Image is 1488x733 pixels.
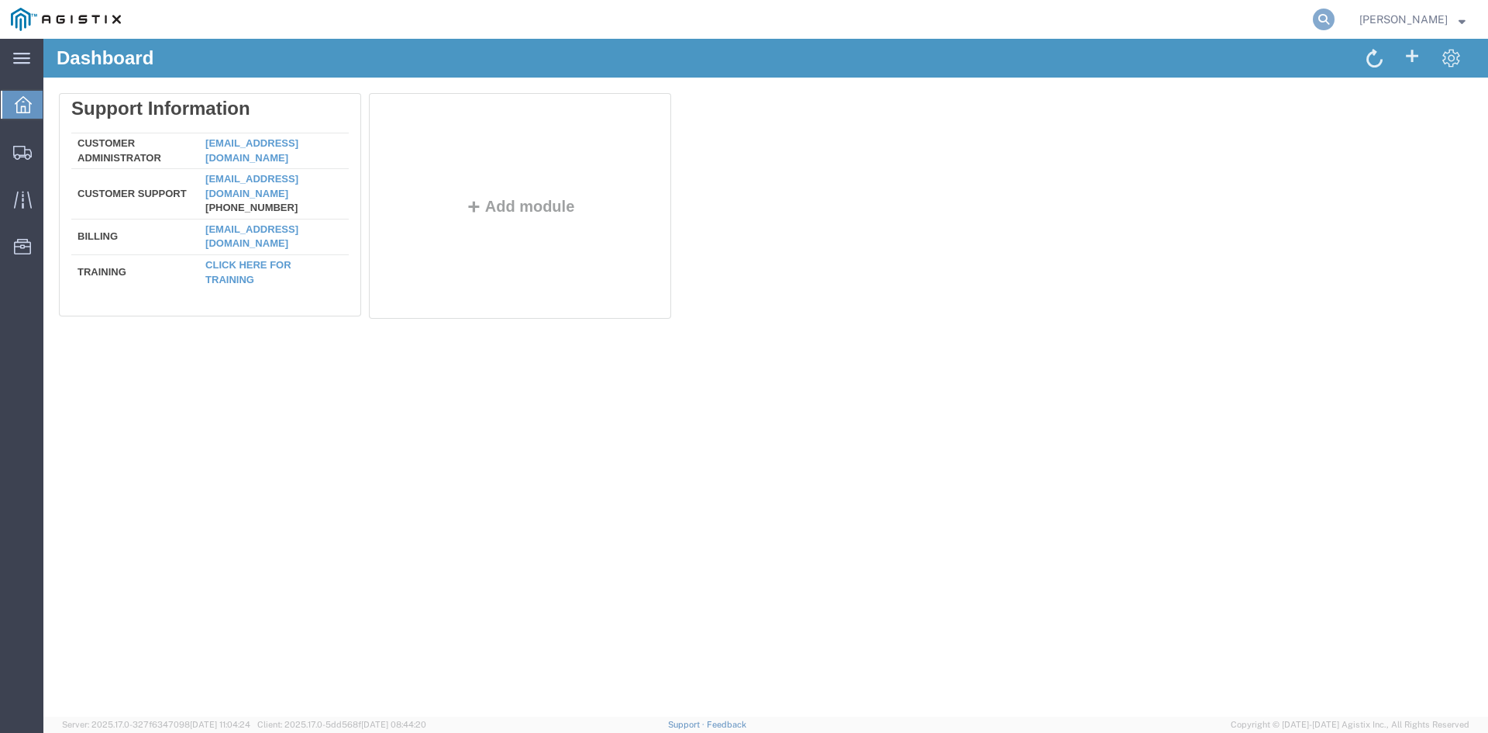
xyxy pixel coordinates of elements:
a: Feedback [707,720,746,729]
a: [EMAIL_ADDRESS][DOMAIN_NAME] [162,134,255,161]
span: [DATE] 11:04:24 [190,720,250,729]
span: [DATE] 08:44:20 [361,720,426,729]
span: Copyright © [DATE]-[DATE] Agistix Inc., All Rights Reserved [1231,718,1469,731]
td: Billing [28,180,156,216]
a: [EMAIL_ADDRESS][DOMAIN_NAME] [162,185,255,211]
a: [EMAIL_ADDRESS][DOMAIN_NAME] [162,99,255,125]
span: Server: 2025.17.0-327f6347098 [62,720,250,729]
a: Click here for training [162,220,248,247]
td: [PHONE_NUMBER] [156,130,305,181]
img: logo [11,8,121,31]
button: [PERSON_NAME] [1359,10,1466,29]
span: Client: 2025.17.0-5dd568f [257,720,426,729]
td: Customer Support [28,130,156,181]
span: Jorge Hinojosa [1359,11,1448,28]
iframe: FS Legacy Container [43,39,1488,717]
td: Training [28,216,156,248]
button: Add module [418,159,536,176]
a: Support [668,720,707,729]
